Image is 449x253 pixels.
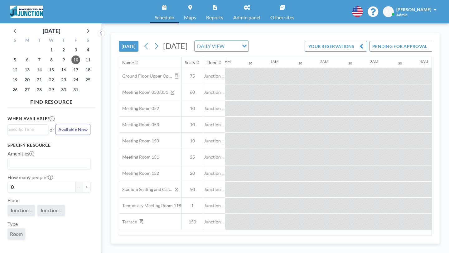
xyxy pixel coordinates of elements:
[71,65,80,74] span: Friday, October 17, 2025
[182,89,203,95] span: 60
[203,89,225,95] span: Junction ...
[203,138,225,144] span: Junction ...
[155,15,174,20] span: Schedule
[50,126,54,133] span: or
[182,138,203,144] span: 10
[122,60,134,65] div: Name
[385,9,391,15] span: AR
[47,45,56,54] span: Wednesday, October 1, 2025
[119,138,159,144] span: Meeting Room 150
[119,89,168,95] span: Meeting Room 050/051
[9,37,21,45] div: S
[8,160,87,168] input: Search for option
[348,61,352,65] div: 30
[35,75,44,84] span: Tuesday, October 21, 2025
[203,203,225,208] span: Junction ...
[119,187,172,192] span: Stadium Seating and Cafe area
[370,59,378,64] div: 3AM
[233,15,260,20] span: Admin panel
[206,60,217,65] div: Floor
[33,37,46,45] div: T
[10,231,23,237] span: Room
[70,37,82,45] div: F
[226,42,238,50] input: Search for option
[10,6,43,18] img: organization-logo
[7,142,90,148] h3: Specify resource
[82,37,94,45] div: S
[75,182,83,192] button: -
[23,75,31,84] span: Monday, October 20, 2025
[396,7,431,12] span: [PERSON_NAME]
[203,73,225,79] span: Junction ...
[23,55,31,64] span: Monday, October 6, 2025
[7,150,34,157] label: Amenities
[184,15,196,20] span: Maps
[59,85,68,94] span: Thursday, October 30, 2025
[8,126,45,133] input: Search for option
[182,219,203,225] span: 150
[220,59,231,64] div: 12AM
[40,207,62,213] span: Junction ...
[7,96,95,105] h4: FIND RESOURCE
[59,45,68,54] span: Thursday, October 2, 2025
[270,15,294,20] span: Other sites
[8,158,90,169] div: Search for option
[11,75,19,84] span: Sunday, October 19, 2025
[163,41,188,50] span: [DATE]
[8,125,48,134] div: Search for option
[11,65,19,74] span: Sunday, October 12, 2025
[47,85,56,94] span: Wednesday, October 29, 2025
[7,174,53,180] label: How many people?
[119,219,137,225] span: Terrace
[23,65,31,74] span: Monday, October 13, 2025
[43,26,60,35] div: [DATE]
[203,106,225,111] span: Junction ...
[119,170,159,176] span: Meeting Room 152
[119,154,159,160] span: Meeting Room 151
[203,122,225,127] span: Junction ...
[23,85,31,94] span: Monday, October 27, 2025
[420,59,428,64] div: 4AM
[84,55,92,64] span: Saturday, October 11, 2025
[46,37,58,45] div: W
[84,45,92,54] span: Saturday, October 4, 2025
[203,219,225,225] span: Junction ...
[203,154,225,160] span: Junction ...
[182,122,203,127] span: 10
[57,37,70,45] div: T
[298,61,302,65] div: 30
[305,41,367,52] button: YOUR RESERVATIONS
[203,187,225,192] span: Junction ...
[35,85,44,94] span: Tuesday, October 28, 2025
[119,41,138,52] button: [DATE]
[398,61,402,65] div: 30
[196,42,226,50] span: DAILY VIEW
[185,60,195,65] div: Seats
[182,203,203,208] span: 1
[35,65,44,74] span: Tuesday, October 14, 2025
[195,41,249,51] div: Search for option
[83,182,90,192] button: +
[206,15,223,20] span: Reports
[7,197,19,203] label: Floor
[11,85,19,94] span: Sunday, October 26, 2025
[10,207,32,213] span: Junction ...
[71,85,80,94] span: Friday, October 31, 2025
[182,187,203,192] span: 50
[47,65,56,74] span: Wednesday, October 15, 2025
[71,45,80,54] span: Friday, October 3, 2025
[35,55,44,64] span: Tuesday, October 7, 2025
[270,59,278,64] div: 1AM
[396,12,408,17] span: Admin
[7,221,18,227] label: Type
[71,55,80,64] span: Friday, October 10, 2025
[249,61,252,65] div: 30
[84,65,92,74] span: Saturday, October 18, 2025
[21,37,33,45] div: M
[59,75,68,84] span: Thursday, October 23, 2025
[182,170,203,176] span: 20
[59,65,68,74] span: Thursday, October 16, 2025
[119,203,181,208] span: Temporary Meeting Room 118
[11,55,19,64] span: Sunday, October 5, 2025
[119,73,172,79] span: Ground Floor Upper Open Area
